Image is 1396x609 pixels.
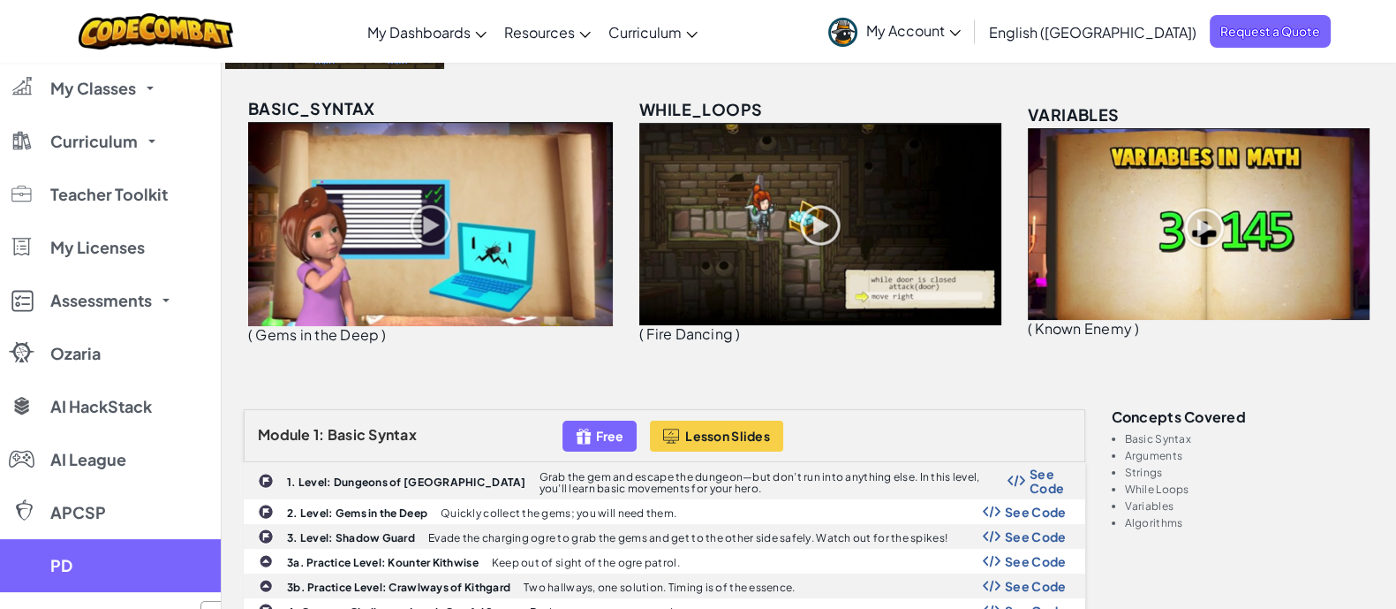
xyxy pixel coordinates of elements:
span: variables [1028,104,1120,125]
a: 3. Level: Shadow Guard Evade the charging ogre to grab the gems and get to the other side safely.... [244,524,1085,549]
img: IconPracticeLevel.svg [259,579,273,593]
p: Evade the charging ogre to grab the gems and get to the other side safely. Watch out for the spikes! [428,532,947,544]
li: Strings [1125,467,1375,478]
span: while_loops [639,99,762,119]
img: Show Code Logo [1007,475,1025,487]
span: English ([GEOGRAPHIC_DATA]) [989,23,1196,42]
span: ( [248,325,253,344]
span: My Classes [50,80,136,96]
img: CodeCombat logo [79,13,233,49]
img: variables_unlocked.png [1028,128,1370,320]
b: 3a. Practice Level: Kounter Kithwise [287,556,479,569]
span: Module [258,425,311,444]
b: 1. Level: Dungeons of [GEOGRAPHIC_DATA] [287,476,526,489]
img: IconChallengeLevel.svg [258,529,274,544]
img: IconChallengeLevel.svg [258,473,274,489]
a: 3a. Practice Level: Kounter Kithwise Keep out of sight of the ogre patrol. Show Code Logo See Code [244,549,1085,574]
li: Basic Syntax [1125,433,1375,445]
a: 1. Level: Dungeons of [GEOGRAPHIC_DATA] Grab the gem and escape the dungeon—but don’t run into an... [244,462,1085,499]
span: Teacher Toolkit [50,187,168,202]
span: AI HackStack [50,399,152,415]
span: My Dashboards [367,23,471,42]
span: See Code [1005,529,1067,544]
a: My Dashboards [358,8,495,56]
span: Resources [504,23,575,42]
a: 3b. Practice Level: Crawlways of Kithgard Two hallways, one solution. Timing is of the essence. S... [244,574,1085,598]
span: ( [639,324,644,343]
a: English ([GEOGRAPHIC_DATA]) [980,8,1205,56]
span: See Code [1030,467,1067,495]
img: Show Code Logo [983,555,1000,567]
span: ) [381,325,386,344]
span: My Account [866,21,961,40]
a: Request a Quote [1210,15,1331,48]
li: While Loops [1125,483,1375,495]
img: avatar [828,18,857,47]
span: Gems in the Deep [255,325,379,344]
span: See Code [1005,579,1067,593]
b: 3b. Practice Level: Crawlways of Kithgard [287,581,510,594]
a: My Account [819,4,970,59]
li: Algorithms [1125,517,1375,529]
span: Assessments [50,293,152,308]
p: Quickly collect the gems; you will need them. [441,507,676,519]
span: See Code [1005,554,1067,568]
span: Curriculum [608,23,682,42]
img: Show Code Logo [983,580,1000,592]
a: 2. Level: Gems in the Deep Quickly collect the gems; you will need them. Show Code Logo See Code [244,499,1085,524]
span: basic_syntax [248,98,375,118]
span: My Licenses [50,240,145,255]
h3: Concepts covered [1112,409,1375,424]
img: Show Code Logo [983,506,1000,518]
img: while_loops_unlocked.png [639,123,1001,326]
span: 1: [313,425,325,444]
span: Fire Dancing [646,324,733,343]
span: See Code [1005,505,1067,519]
img: Show Code Logo [983,530,1000,543]
img: basic_syntax_unlocked.png [248,122,613,326]
a: Resources [495,8,600,56]
li: Variables [1125,500,1375,512]
img: IconChallengeLevel.svg [258,504,274,520]
p: Keep out of sight of the ogre patrol. [492,557,680,568]
span: ) [1135,319,1139,338]
b: 3. Level: Shadow Guard [287,531,415,544]
span: ) [736,324,740,343]
img: IconPracticeLevel.svg [259,554,273,568]
p: Two hallways, one solution. Timing is of the essence. [524,582,795,593]
p: Grab the gem and escape the dungeon—but don’t run into anything else. In this level, you’ll learn... [540,471,1007,494]
span: AI League [50,452,126,468]
a: Curriculum [600,8,706,56]
span: Lesson Slides [685,429,770,443]
img: IconFreeLevelv2.svg [576,426,592,446]
span: Free [596,429,623,443]
li: Arguments [1125,450,1375,461]
button: Lesson Slides [650,421,783,452]
span: Curriculum [50,133,138,149]
span: ( [1028,319,1032,338]
span: Known Enemy [1035,319,1132,338]
span: Basic Syntax [328,425,417,444]
span: Ozaria [50,346,101,362]
b: 2. Level: Gems in the Deep [287,506,427,520]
